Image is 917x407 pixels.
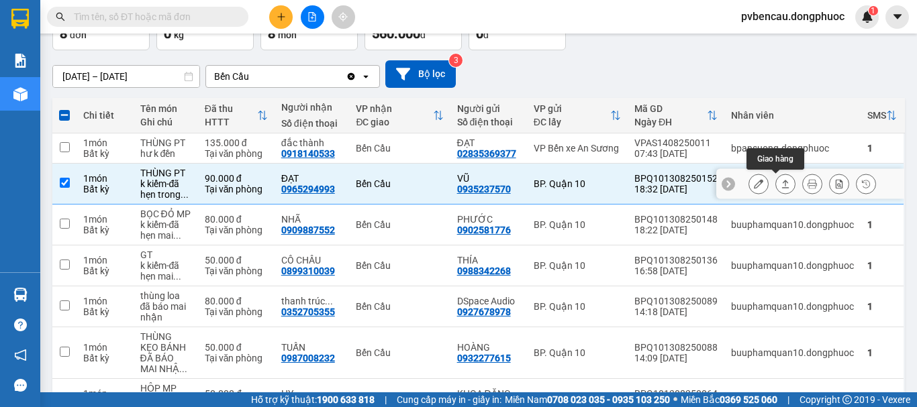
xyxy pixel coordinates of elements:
span: | [385,392,387,407]
span: VPBC1408250007 [67,85,142,95]
span: pvbencau.dongphuoc [730,8,855,25]
div: Bến Cầu [214,70,249,83]
span: ... [325,296,333,306]
span: 0 [476,25,483,42]
div: 18:32 [DATE] [634,184,718,194]
div: 80.000 đ [205,296,268,306]
div: CÔ CHÂU [281,255,343,266]
div: 0965294993 [281,184,335,194]
div: 1 món [83,255,127,266]
div: HTTT [205,117,257,127]
div: 0918140533 [281,148,335,159]
div: THÍA [457,255,520,266]
span: plus [277,12,286,21]
div: DSpace Audio [457,296,520,306]
span: 01 Võ Văn Truyện, KP.1, Phường 2 [106,40,185,57]
div: BPQ101308250064 [634,388,718,399]
th: Toggle SortBy [527,98,628,133]
strong: ĐỒNG PHƯỚC [106,7,184,19]
div: GT [140,249,191,260]
div: Bất kỳ [83,184,127,194]
div: BP. Quận 10 [534,178,621,189]
div: hư k đền [140,148,191,159]
div: 0352705355 [281,306,335,317]
div: buuphamquan10.dongphuoc [731,347,854,358]
div: 0987008232 [281,353,335,363]
span: ⚪️ [673,397,677,402]
div: NHÃ [281,214,343,225]
span: ----------------------------------------- [36,72,164,83]
div: 18:22 [DATE] [634,225,718,235]
img: solution-icon [13,54,28,68]
div: 0909887552 [281,225,335,235]
div: BP. Quận 10 [534,219,621,230]
span: ... [181,189,189,200]
span: Miền Bắc [681,392,777,407]
div: Bến Cầu [356,301,443,312]
sup: 3 [449,54,463,67]
input: Tìm tên, số ĐT hoặc mã đơn [74,9,232,24]
div: Người nhận [281,102,343,113]
img: warehouse-icon [13,87,28,101]
div: BPQ101308250152 [634,173,718,184]
div: BỌC ĐỎ MP [140,209,191,219]
span: Cung cấp máy in - giấy in: [397,392,501,407]
span: đ [483,30,489,40]
span: đơn [70,30,87,40]
div: Giao hàng [746,148,804,170]
span: 8 [268,25,275,42]
div: THÙNG PT [140,168,191,178]
div: Bến Cầu [356,347,443,358]
div: Tại văn phòng [205,225,268,235]
span: notification [14,349,27,361]
div: đắc thành [281,137,343,148]
div: BPQ101308250089 [634,296,718,306]
span: [PERSON_NAME]: [4,86,142,95]
div: Bất kỳ [83,148,127,159]
div: ĐÃ BÁO MAI NHẬN HÀNG [140,353,191,374]
div: 1 món [83,342,127,353]
div: Nhân viên [731,110,854,121]
div: TUẤN [281,342,343,353]
div: k kiểm-đã hẹn mai nhận [140,260,191,282]
div: Số điện thoại [457,117,520,127]
svg: open [360,71,371,82]
span: Hotline: 19001152 [106,60,164,68]
div: THÙNG KẸO BÁNH [140,331,191,353]
div: Người gửi [457,103,520,114]
span: 1 [871,6,875,15]
div: BP. Quận 10 [534,301,621,312]
img: logo [5,8,64,67]
div: Tại văn phòng [205,306,268,317]
div: 0935237570 [457,184,511,194]
span: Bến xe [GEOGRAPHIC_DATA] [106,21,181,38]
div: Bến Cầu [356,143,443,154]
div: 1 món [83,388,127,399]
strong: 1900 633 818 [317,394,375,405]
div: Số điện thoại [281,118,343,129]
span: Hỗ trợ kỹ thuật: [251,392,375,407]
div: ĐẠT [281,173,343,184]
div: Tại văn phòng [205,148,268,159]
div: VPAS1408250011 [634,137,718,148]
div: Mã GD [634,103,707,114]
svg: Clear value [346,71,356,82]
span: copyright [842,395,852,404]
span: ... [179,363,187,374]
div: BPQ101308250088 [634,342,718,353]
button: caret-down [885,5,909,29]
input: Select a date range. [53,66,199,87]
div: Bất kỳ [83,266,127,276]
img: icon-new-feature [861,11,873,23]
div: BP. Quận 10 [534,347,621,358]
div: 135.000 đ [205,137,268,148]
div: Bất kỳ [83,306,127,317]
div: 1 [867,301,897,312]
div: Bến Cầu [356,260,443,271]
div: k kiểm-đã hẹn mai nhận [140,219,191,241]
div: buuphamquan10.dongphuoc [731,219,854,230]
span: ... [173,271,181,282]
div: 02835369377 [457,148,516,159]
div: đã báo mai nhận [140,301,191,323]
span: 0 [164,25,171,42]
